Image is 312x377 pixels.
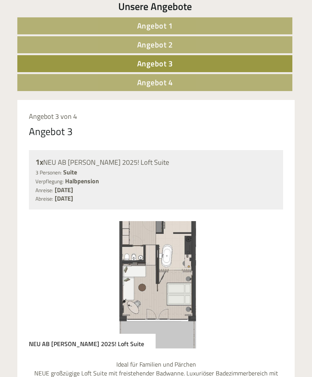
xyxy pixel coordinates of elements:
small: Anreise: [35,187,53,194]
b: Suite [63,168,77,177]
b: Halbpension [65,177,99,186]
small: Abreise: [35,195,53,203]
span: Angebot 1 [137,20,173,32]
button: Senden [205,200,254,217]
small: 22:02 [12,37,119,43]
button: Next [262,276,270,295]
small: Verpflegung: [35,178,64,186]
div: Angebot 3 [29,125,73,139]
b: [DATE] [55,194,73,203]
small: 3 Personen: [35,169,62,177]
div: NEU AB [PERSON_NAME] 2025! Loft Suite [35,157,277,168]
button: Previous [42,276,50,295]
img: image [29,221,283,349]
div: Montag [111,6,144,19]
b: 1x [35,156,43,168]
span: Angebot 2 [137,39,173,51]
div: [GEOGRAPHIC_DATA] [12,22,119,29]
div: NEU AB [PERSON_NAME] 2025! Loft Suite [29,334,156,349]
b: [DATE] [55,186,73,195]
span: Angebot 3 [137,58,173,70]
span: Angebot 4 [137,77,173,89]
span: Angebot 3 von 4 [29,112,77,122]
div: Guten Tag, wie können wir Ihnen helfen? [6,21,123,44]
